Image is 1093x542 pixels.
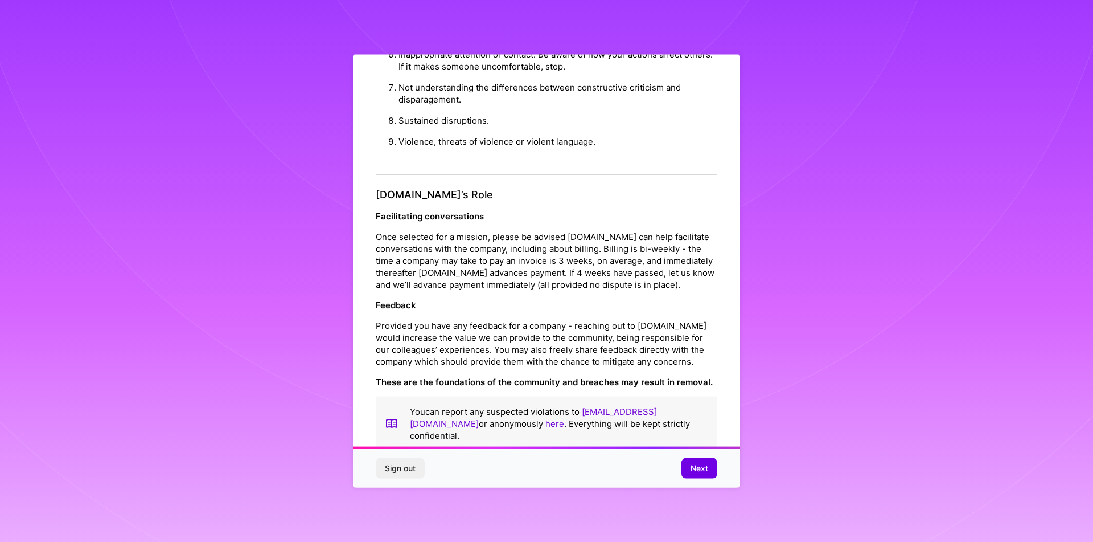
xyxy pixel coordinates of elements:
span: Sign out [385,463,416,474]
img: book icon [385,405,398,441]
p: Provided you have any feedback for a company - reaching out to [DOMAIN_NAME] would increase the v... [376,319,717,367]
li: Violence, threats of violence or violent language. [398,131,717,152]
button: Sign out [376,458,425,479]
strong: Facilitating conversations [376,210,484,221]
li: Sustained disruptions. [398,110,717,131]
li: Inappropriate attention or contact. Be aware of how your actions affect others. If it makes someo... [398,44,717,77]
p: Once selected for a mission, please be advised [DOMAIN_NAME] can help facilitate conversations wi... [376,230,717,290]
button: Next [681,458,717,479]
span: Next [691,463,708,474]
li: Not understanding the differences between constructive criticism and disparagement. [398,77,717,110]
p: You can report any suspected violations to or anonymously . Everything will be kept strictly conf... [410,405,708,441]
a: here [545,418,564,429]
strong: These are the foundations of the community and breaches may result in removal. [376,376,713,387]
strong: Feedback [376,299,416,310]
h4: [DOMAIN_NAME]’s Role [376,189,717,201]
a: [EMAIL_ADDRESS][DOMAIN_NAME] [410,406,657,429]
